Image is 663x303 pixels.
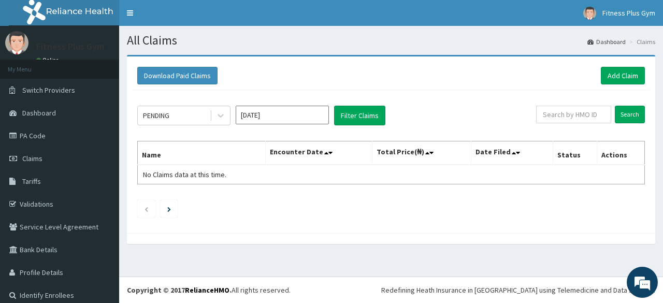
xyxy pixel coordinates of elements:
th: Total Price(₦) [372,141,471,165]
img: User Image [583,7,596,20]
th: Actions [597,141,644,165]
h1: All Claims [127,34,655,47]
img: User Image [5,31,28,54]
a: RelianceHMO [185,285,229,295]
th: Status [553,141,597,165]
button: Filter Claims [334,106,385,125]
span: Tariffs [22,177,41,186]
input: Select Month and Year [236,106,329,124]
strong: Copyright © 2017 . [127,285,232,295]
a: Dashboard [587,37,626,46]
th: Date Filed [471,141,553,165]
span: Claims [22,154,42,163]
a: Add Claim [601,67,645,84]
div: PENDING [143,110,169,121]
footer: All rights reserved. [119,277,663,303]
span: Dashboard [22,108,56,118]
a: Online [36,56,61,64]
th: Encounter Date [265,141,372,165]
span: No Claims data at this time. [143,170,226,179]
a: Previous page [144,204,149,213]
button: Download Paid Claims [137,67,218,84]
span: Fitness Plus Gym [602,8,655,18]
input: Search by HMO ID [536,106,611,123]
input: Search [615,106,645,123]
th: Name [138,141,266,165]
a: Next page [167,204,171,213]
span: Switch Providers [22,85,75,95]
div: Redefining Heath Insurance in [GEOGRAPHIC_DATA] using Telemedicine and Data Science! [381,285,655,295]
li: Claims [627,37,655,46]
p: Fitness Plus Gym [36,42,104,51]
